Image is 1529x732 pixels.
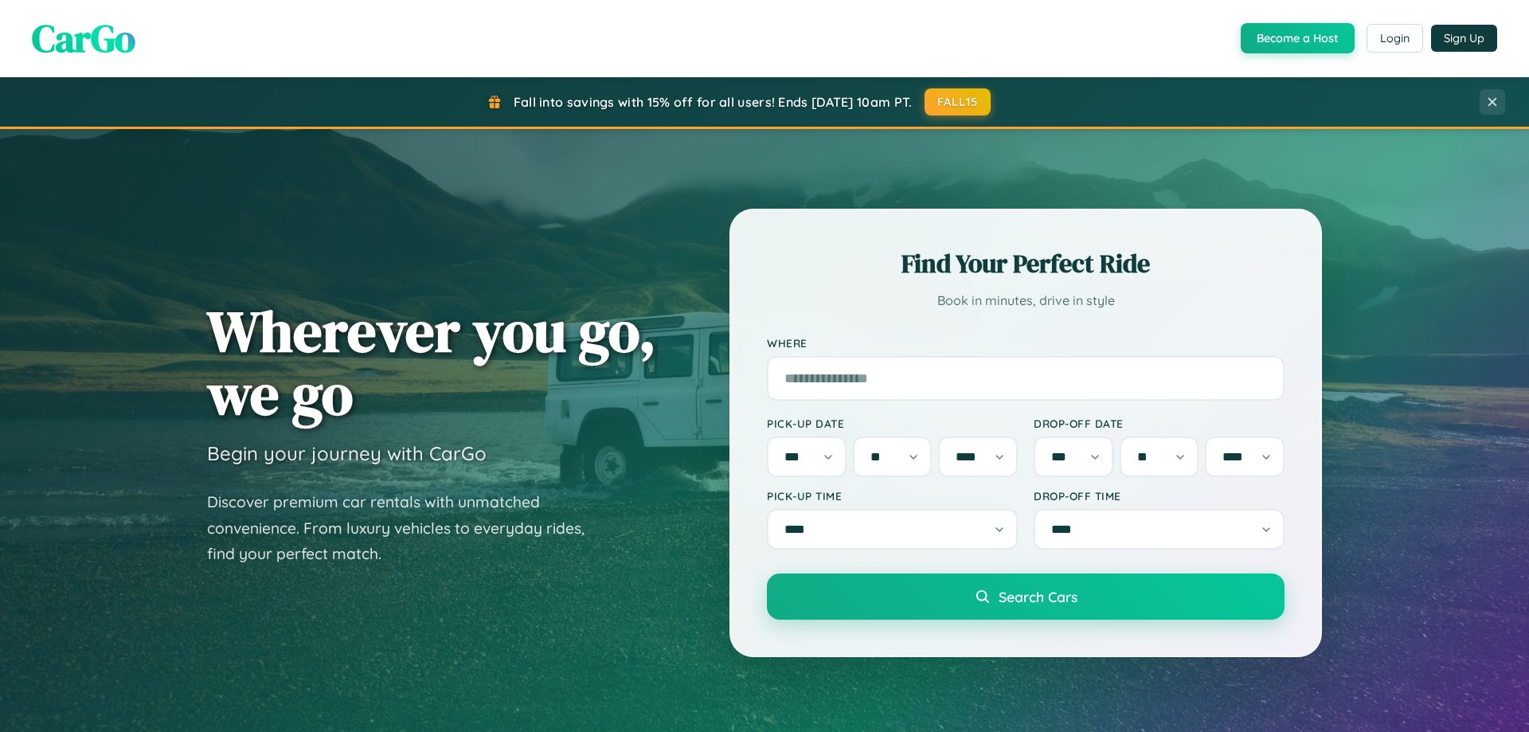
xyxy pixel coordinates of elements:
button: Become a Host [1241,23,1355,53]
label: Drop-off Time [1034,489,1285,503]
button: Sign Up [1431,25,1497,52]
label: Pick-up Date [767,417,1018,430]
button: Search Cars [767,573,1285,620]
button: FALL15 [925,88,991,115]
label: Where [767,336,1285,350]
p: Book in minutes, drive in style [767,289,1285,312]
button: Login [1367,24,1423,53]
label: Drop-off Date [1034,417,1285,430]
h2: Find Your Perfect Ride [767,246,1285,281]
h3: Begin your journey with CarGo [207,441,487,465]
span: Fall into savings with 15% off for all users! Ends [DATE] 10am PT. [514,94,913,110]
span: Search Cars [999,588,1077,605]
h1: Wherever you go, we go [207,299,656,425]
label: Pick-up Time [767,489,1018,503]
p: Discover premium car rentals with unmatched convenience. From luxury vehicles to everyday rides, ... [207,489,605,567]
span: CarGo [32,12,135,65]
